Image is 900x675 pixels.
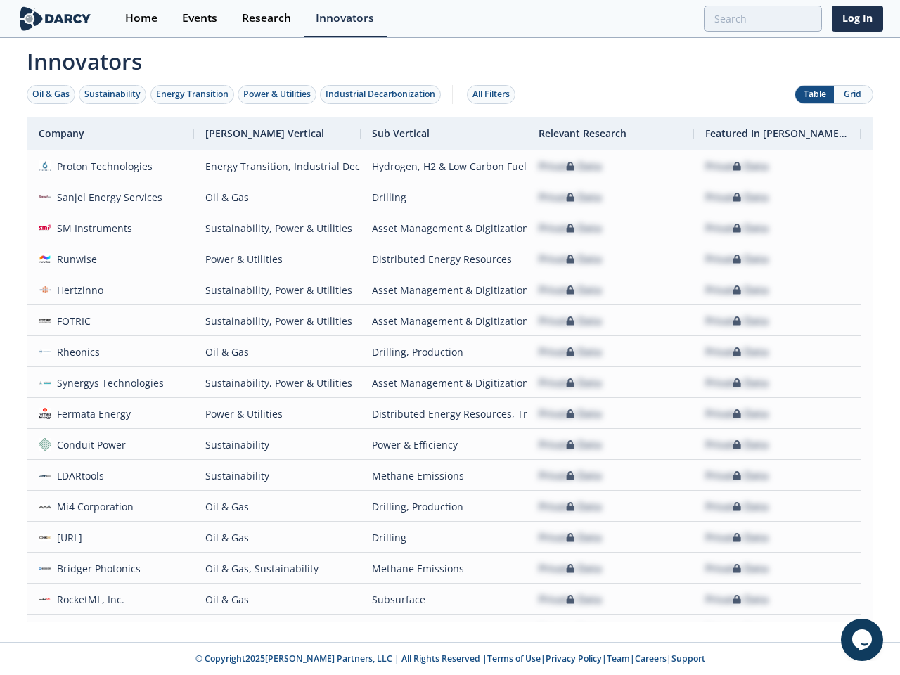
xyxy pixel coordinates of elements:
[372,127,430,140] span: Sub Vertical
[51,399,131,429] div: Fermata Energy
[51,306,91,336] div: FOTRIC
[32,88,70,101] div: Oil & Gas
[539,399,602,429] div: Private Data
[539,244,602,274] div: Private Data
[607,652,630,664] a: Team
[705,399,769,429] div: Private Data
[795,86,834,103] button: Table
[205,127,324,140] span: [PERSON_NAME] Vertical
[705,306,769,336] div: Private Data
[539,127,626,140] span: Relevant Research
[705,182,769,212] div: Private Data
[635,652,667,664] a: Careers
[372,430,516,460] div: Power & Efficiency
[51,368,165,398] div: Synergys Technologies
[705,337,769,367] div: Private Data
[205,399,349,429] div: Power & Utilities
[51,244,98,274] div: Runwise
[539,522,602,553] div: Private Data
[205,306,349,336] div: Sustainability, Power & Utilities
[372,399,516,429] div: Distributed Energy Resources, Transportation Electrification
[704,6,822,32] input: Advanced Search
[539,430,602,460] div: Private Data
[372,244,516,274] div: Distributed Energy Resources
[238,85,316,104] button: Power & Utilities
[705,127,849,140] span: Featured In [PERSON_NAME] Live
[705,553,769,584] div: Private Data
[487,652,541,664] a: Terms of Use
[372,337,516,367] div: Drilling, Production
[372,306,516,336] div: Asset Management & Digitization, Methane Emissions
[39,562,51,574] img: 1643231245421-Bridger_Logo.png
[705,430,769,460] div: Private Data
[39,500,51,513] img: 1675207601510-mi4-logo.png
[705,522,769,553] div: Private Data
[539,151,602,181] div: Private Data
[39,407,51,420] img: ab94f130-a564-4f0d-9417-6d1bd293bf16
[51,213,133,243] div: SM Instruments
[372,151,516,181] div: Hydrogen, H2 & Low Carbon Fuels
[539,213,602,243] div: Private Data
[205,522,349,553] div: Oil & Gas
[832,6,883,32] a: Log In
[705,491,769,522] div: Private Data
[539,306,602,336] div: Private Data
[51,553,141,584] div: Bridger Photonics
[39,531,51,544] img: 7cc635d6-6a35-42ec-89ee-ecf6ed8a16d9
[205,337,349,367] div: Oil & Gas
[51,615,161,645] div: SIG Machine Learning
[705,244,769,274] div: Private Data
[539,182,602,212] div: Private Data
[539,553,602,584] div: Private Data
[316,13,374,24] div: Innovators
[39,127,84,140] span: Company
[51,151,153,181] div: Proton Technologies
[39,345,51,358] img: 6be74745-e7f4-4809-9227-94d27c50fd57
[150,85,234,104] button: Energy Transition
[539,337,602,367] div: Private Data
[205,275,349,305] div: Sustainability, Power & Utilities
[372,461,516,491] div: Methane Emissions
[546,652,602,664] a: Privacy Policy
[182,13,217,24] div: Events
[51,430,127,460] div: Conduit Power
[79,85,146,104] button: Sustainability
[705,368,769,398] div: Private Data
[51,275,104,305] div: Hertzinno
[372,553,516,584] div: Methane Emissions
[51,522,83,553] div: [URL]
[539,491,602,522] div: Private Data
[539,615,602,645] div: Private Data
[372,182,516,212] div: Drilling
[39,438,51,451] img: 78c73249-9a20-4912-b988-834cb9ed6fd2
[372,491,516,522] div: Drilling, Production
[372,213,516,243] div: Asset Management & Digitization, Methane Emissions
[84,88,141,101] div: Sustainability
[39,314,51,327] img: e41a9aca-1af1-479c-9b99-414026293702
[39,191,51,203] img: sanjel.com.png
[372,522,516,553] div: Drilling
[39,593,51,605] img: 1986befd-76e6-433f-956b-27dc47f67c60
[205,491,349,522] div: Oil & Gas
[39,469,51,482] img: a125e46b-2986-43ff-9d18-4f8cdd146939
[705,275,769,305] div: Private Data
[156,88,229,101] div: Energy Transition
[51,584,125,615] div: RocketML, Inc.
[51,337,101,367] div: Rheonics
[20,652,880,665] p: © Copyright 2025 [PERSON_NAME] Partners, LLC | All Rights Reserved | | | | |
[205,461,349,491] div: Sustainability
[205,244,349,274] div: Power & Utilities
[205,430,349,460] div: Sustainability
[205,368,349,398] div: Sustainability, Power & Utilities
[205,213,349,243] div: Sustainability, Power & Utilities
[539,584,602,615] div: Private Data
[51,182,163,212] div: Sanjel Energy Services
[705,615,769,645] div: Private Data
[205,151,349,181] div: Energy Transition, Industrial Decarbonization
[39,252,51,265] img: 28659a50-3ed8-4eb4-84e4-ecf8848b7f3a
[539,461,602,491] div: Private Data
[125,13,157,24] div: Home
[372,584,516,615] div: Subsurface
[372,368,516,398] div: Asset Management & Digitization, Methane Emissions
[205,615,349,645] div: Oil & Gas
